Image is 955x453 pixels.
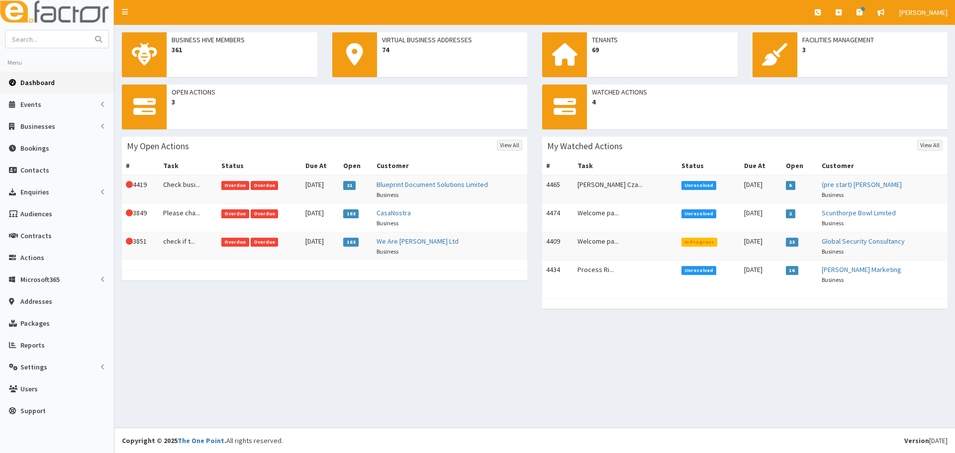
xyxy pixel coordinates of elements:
span: Dashboard [20,78,55,87]
th: Open [339,157,372,175]
td: check if t... [159,232,217,261]
span: 69 [592,45,733,55]
span: Microsoft365 [20,275,60,284]
footer: All rights reserved. [114,428,955,453]
th: Status [217,157,301,175]
span: Unresolved [681,209,717,218]
td: 3851 [122,232,159,261]
small: Business [822,276,844,283]
small: Business [377,219,398,227]
td: 4434 [542,261,573,289]
small: Business [822,191,844,198]
a: Global Security Consultancy [822,237,905,246]
th: Due At [301,157,340,175]
span: Overdue [251,181,279,190]
span: 3 [172,97,522,107]
a: View All [917,140,943,151]
span: 21 [343,181,356,190]
span: Overdue [251,209,279,218]
h3: My Open Actions [127,142,189,151]
span: Overdue [221,181,249,190]
span: Addresses [20,297,52,306]
span: 4 [592,97,943,107]
a: (pre start) [PERSON_NAME] [822,180,902,189]
small: Business [377,248,398,255]
i: This Action is overdue! [126,238,133,245]
span: [PERSON_NAME] [899,8,948,17]
a: [PERSON_NAME] Marketing [822,265,901,274]
span: 183 [343,238,359,247]
span: Overdue [251,238,279,247]
span: Bookings [20,144,49,153]
td: [DATE] [740,261,782,289]
i: This Action is overdue! [126,209,133,216]
th: # [542,157,573,175]
i: This Action is overdue! [126,181,133,188]
span: Users [20,384,38,393]
th: Due At [740,157,782,175]
th: Task [573,157,677,175]
span: 183 [343,209,359,218]
td: Welcome pa... [573,232,677,261]
td: Please cha... [159,204,217,232]
div: [DATE] [904,436,948,446]
td: 3849 [122,204,159,232]
span: 3 [802,45,943,55]
td: [DATE] [301,204,340,232]
span: Enquiries [20,187,49,196]
td: [DATE] [740,175,782,204]
a: We Are [PERSON_NAME] Ltd [377,237,459,246]
a: The One Point [178,436,224,445]
th: Open [782,157,818,175]
h3: My Watched Actions [547,142,623,151]
a: Scunthorpe Bowl Limited [822,208,896,217]
th: Status [677,157,740,175]
span: 6 [786,181,795,190]
span: Overdue [221,238,249,247]
td: [DATE] [740,232,782,261]
span: Contracts [20,231,52,240]
span: Watched Actions [592,87,943,97]
span: 16 [786,266,798,275]
strong: Copyright © 2025 . [122,436,226,445]
span: Tenants [592,35,733,45]
a: View All [497,140,522,151]
span: Businesses [20,122,55,131]
span: 2 [786,209,795,218]
th: Task [159,157,217,175]
span: Overdue [221,209,249,218]
a: CasaNostra [377,208,411,217]
span: Audiences [20,209,52,218]
span: 23 [786,238,798,247]
span: Support [20,406,46,415]
td: [PERSON_NAME] Cza... [573,175,677,204]
span: Settings [20,362,47,371]
span: Open Actions [172,87,522,97]
b: Version [904,436,929,445]
small: Business [377,191,398,198]
span: Actions [20,253,44,262]
span: Packages [20,319,50,328]
th: # [122,157,159,175]
span: 74 [382,45,523,55]
span: In Progress [681,238,718,247]
td: 4419 [122,175,159,204]
small: Business [822,219,844,227]
td: [DATE] [740,204,782,232]
td: Process Ri... [573,261,677,289]
span: Unresolved [681,266,717,275]
td: 4409 [542,232,573,261]
span: Events [20,100,41,109]
span: Virtual Business Addresses [382,35,523,45]
td: 4465 [542,175,573,204]
small: Business [822,248,844,255]
td: Check busi... [159,175,217,204]
th: Customer [373,157,527,175]
input: Search... [5,30,89,48]
td: Welcome pa... [573,204,677,232]
span: Contacts [20,166,49,175]
span: Unresolved [681,181,717,190]
span: Business Hive Members [172,35,312,45]
td: [DATE] [301,175,340,204]
span: Reports [20,341,45,350]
